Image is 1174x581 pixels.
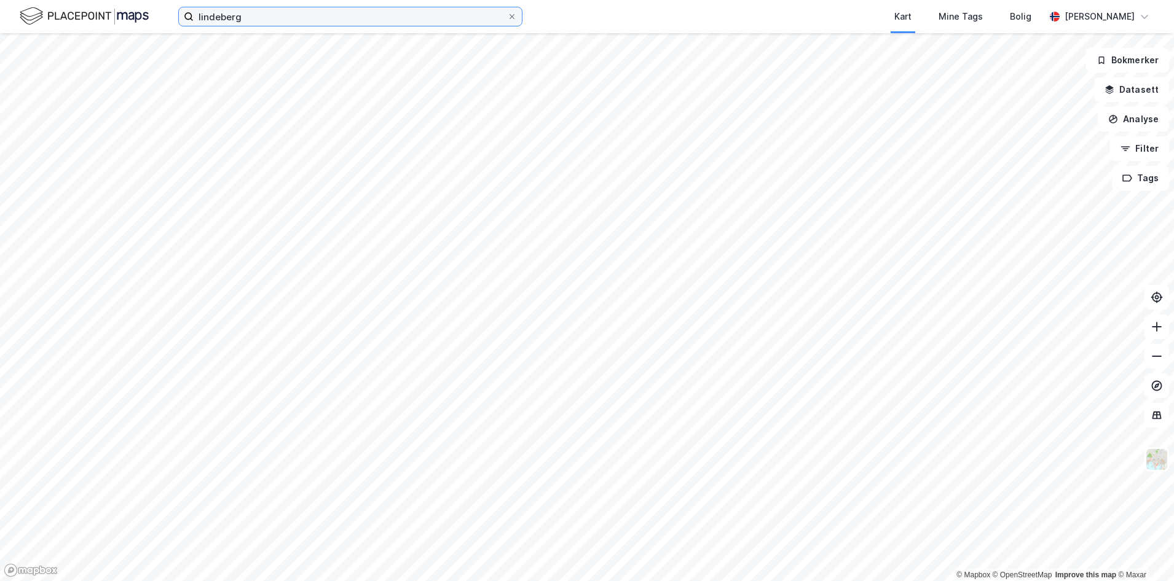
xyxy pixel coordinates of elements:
[894,9,912,24] div: Kart
[4,563,58,577] a: Mapbox homepage
[1113,522,1174,581] iframe: Chat Widget
[1112,166,1169,190] button: Tags
[1055,571,1116,579] a: Improve this map
[1086,48,1169,72] button: Bokmerker
[20,6,149,27] img: logo.f888ab2527a4732fd821a326f86c7f29.svg
[1098,107,1169,131] button: Analyse
[1145,448,1168,471] img: Z
[1110,136,1169,161] button: Filter
[993,571,1052,579] a: OpenStreetMap
[939,9,983,24] div: Mine Tags
[1065,9,1135,24] div: [PERSON_NAME]
[956,571,990,579] a: Mapbox
[1094,77,1169,102] button: Datasett
[1010,9,1031,24] div: Bolig
[194,7,507,26] input: Søk på adresse, matrikkel, gårdeiere, leietakere eller personer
